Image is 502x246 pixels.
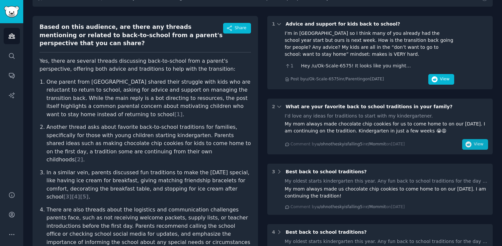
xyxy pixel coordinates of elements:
span: What are your favorite back to school traditions in your family? [286,104,453,109]
span: r/Mommit [366,205,386,209]
img: GummySearch logo [4,6,19,18]
span: Best back to school traditions? [286,229,367,235]
div: Post by u/Ok-Scale-6575 in r/Parenting on [DATE] [291,76,384,82]
span: [ 1 ] [174,111,183,118]
button: View [462,139,488,150]
div: Based on this audience, are there any threads mentioning or related to back-to-school from a pare... [40,23,223,47]
a: View [428,78,454,83]
button: Share [223,23,251,34]
span: Hey /u/Ok-Scale-6575! It looks like you might be new here. Important issues are addressed in the ... [301,62,413,69]
div: 1 [272,21,275,28]
span: r/Mommit [366,142,386,146]
span: [ 2 ] [75,156,83,163]
div: 2 [272,103,275,110]
span: View [474,141,483,147]
span: [ 4 ] [72,194,80,200]
div: I’d love any ideas for traditions to start with my kindergartener. [285,113,488,120]
span: u/ohnotheskyisfalling5 [317,142,363,146]
span: View [440,76,450,82]
div: I’m in [GEOGRAPHIC_DATA] so I think many of you already had the school year start but ours is nex... [285,30,454,58]
div: My oldest starts kindergarten this year. Any fun back to school traditions for the day of or morn... [285,178,488,185]
p: Yes, there are several threads discussing back-to-school from a parent's perspective, offering bo... [40,57,251,73]
a: View [462,143,488,148]
p: One parent from [GEOGRAPHIC_DATA] shared their struggle with kids who are reluctant to return to ... [46,78,251,119]
div: My oldest starts kindergarten this year. Any fun back to school traditions for the day of or morn... [285,238,488,245]
div: Comment by in on [DATE] [291,141,405,147]
span: Share [235,25,246,31]
div: 3 [272,168,275,175]
div: My mom always made us chocolate chip cookies to come home to on our [DATE]. I am continuing the t... [285,186,488,200]
span: u/ohnotheskyisfalling5 [317,205,363,209]
span: Advice and support for kids back to school? [286,21,400,27]
div: Comment by in on [DATE] [291,204,405,210]
p: Another thread asks about favorite back-to-school traditions for families, specifically for those... [46,123,251,164]
button: View [428,74,454,85]
p: In a similar vein, parents discussed fun traditions to make the [DATE] special, like having ice c... [46,169,251,201]
span: 1 [291,62,293,69]
span: [ 5 ] [80,194,88,200]
span: Best back to school traditions? [286,169,367,174]
div: My mom always made chocolate chip cookies for us to come home to on our [DATE]. I am continuing o... [285,121,488,134]
span: [ 3 ] [63,194,72,200]
div: 4 [272,229,275,236]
